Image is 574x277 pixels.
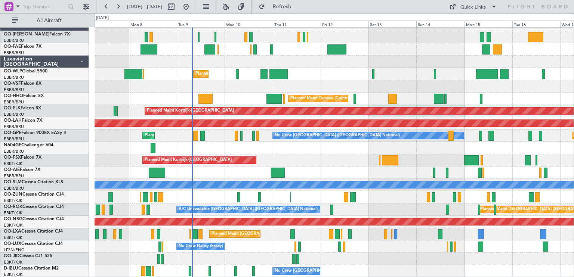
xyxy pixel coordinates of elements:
span: OO-JID [4,254,19,258]
a: LFSN/ENC [4,247,24,253]
div: [DATE] [96,15,109,21]
a: OO-SLMCessna Citation XLS [4,180,63,184]
div: Sun 7 [81,21,129,27]
button: Refresh [255,1,300,13]
a: EBKT/KJK [4,161,22,166]
a: EBBR/BRU [4,38,24,43]
div: Sun 14 [416,21,464,27]
a: OO-WLPGlobal 5500 [4,69,47,74]
a: EBBR/BRU [4,124,24,130]
span: OO-LAH [4,118,22,123]
a: D-IBLUCessna Citation M2 [4,266,59,271]
span: OO-LUX [4,242,21,246]
a: EBKT/KJK [4,259,22,265]
div: Planned Maint Geneva (Cointrin) [290,93,352,104]
span: OO-VSF [4,81,21,86]
div: Planned Maint [GEOGRAPHIC_DATA] ([GEOGRAPHIC_DATA] National) [212,228,347,240]
div: Tue 9 [177,21,225,27]
a: EBKT/KJK [4,210,22,216]
span: N604GF [4,143,21,147]
a: OO-FAEFalcon 7X [4,44,41,49]
div: Planned Maint Kortrijk-[GEOGRAPHIC_DATA] [145,155,232,166]
span: OO-ELK [4,106,21,111]
span: OO-[PERSON_NAME] [4,32,49,37]
a: OO-ELKFalcon 8X [4,106,41,111]
a: EBKT/KJK [4,235,22,240]
span: All Aircraft [19,18,79,23]
a: OO-GPEFalcon 900EX EASy II [4,131,66,135]
a: OO-ZUNCessna Citation CJ4 [4,192,64,197]
span: OO-GPE [4,131,21,135]
div: No Crew [GEOGRAPHIC_DATA] ([GEOGRAPHIC_DATA] National) [275,130,400,141]
a: EBBR/BRU [4,186,24,191]
span: OO-ZUN [4,192,22,197]
div: Mon 8 [129,21,177,27]
div: Thu 11 [273,21,321,27]
span: OO-ROK [4,205,22,209]
span: [DATE] - [DATE] [127,3,162,10]
a: OO-LUXCessna Citation CJ4 [4,242,63,246]
div: Tue 16 [512,21,560,27]
a: OO-FSXFalcon 7X [4,155,41,160]
span: OO-AIE [4,168,20,172]
input: Trip Number [23,1,66,12]
a: EBBR/BRU [4,149,24,154]
a: OO-HHOFalcon 8X [4,94,44,98]
a: EBBR/BRU [4,112,24,117]
button: Quick Links [445,1,501,13]
a: EBBR/BRU [4,87,24,93]
a: OO-JIDCessna CJ1 525 [4,254,52,258]
button: All Aircraft [8,15,81,27]
div: Mon 15 [465,21,512,27]
a: EBKT/KJK [4,198,22,203]
a: EBBR/BRU [4,173,24,179]
a: N604GFChallenger 604 [4,143,53,147]
a: EBBR/BRU [4,136,24,142]
span: OO-FSX [4,155,21,160]
a: OO-AIEFalcon 7X [4,168,40,172]
div: A/C Unavailable [GEOGRAPHIC_DATA] ([GEOGRAPHIC_DATA] National) [179,204,318,215]
span: OO-LXA [4,229,21,234]
span: D-IBLU [4,266,18,271]
div: Quick Links [460,4,486,11]
div: No Crew [GEOGRAPHIC_DATA] ([GEOGRAPHIC_DATA] National) [275,265,400,277]
span: OO-NSG [4,217,22,221]
a: EBBR/BRU [4,50,24,56]
span: OO-SLM [4,180,22,184]
a: OO-LXACessna Citation CJ4 [4,229,63,234]
div: No Crew Nancy (Essey) [179,241,223,252]
div: Planned Maint Kortrijk-[GEOGRAPHIC_DATA] [147,105,234,116]
span: OO-WLP [4,69,22,74]
a: OO-NSGCessna Citation CJ4 [4,217,64,221]
span: OO-HHO [4,94,23,98]
span: OO-FAE [4,44,21,49]
a: OO-LAHFalcon 7X [4,118,42,123]
a: OO-VSFFalcon 8X [4,81,41,86]
a: EBBR/BRU [4,75,24,80]
div: Wed 10 [225,21,272,27]
a: OO-ROKCessna Citation CJ4 [4,205,64,209]
div: Planned Maint Liege [195,68,234,80]
div: Sat 13 [368,21,416,27]
span: Refresh [266,4,298,9]
a: EBBR/BRU [4,99,24,105]
div: Fri 12 [321,21,368,27]
a: EBKT/KJK [4,222,22,228]
div: Planned Maint [GEOGRAPHIC_DATA] ([GEOGRAPHIC_DATA] National) [145,130,280,141]
a: OO-[PERSON_NAME]Falcon 7X [4,32,70,37]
